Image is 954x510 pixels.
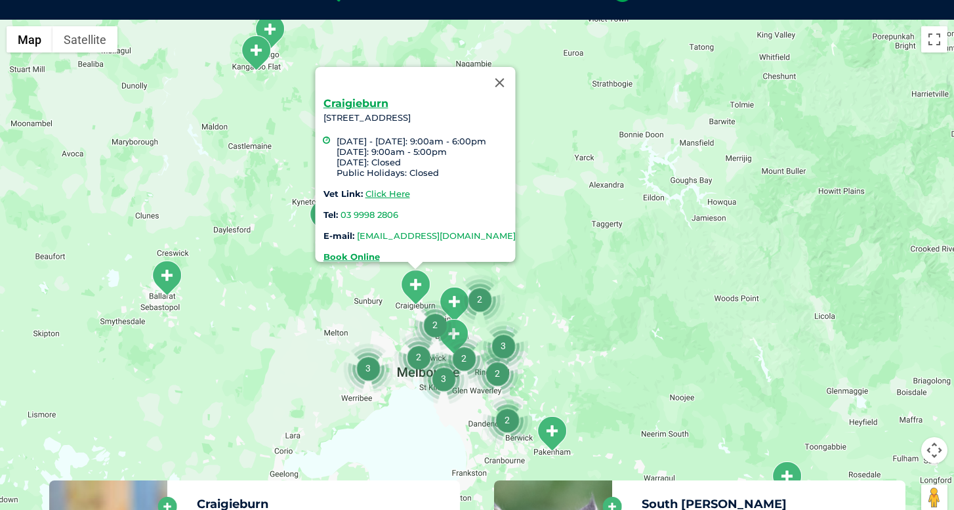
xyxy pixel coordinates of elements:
a: Book Online [323,251,380,262]
div: 3 [343,343,393,393]
div: 2 [439,333,489,383]
div: Pakenham [535,415,568,452]
h5: Craigieburn [197,498,449,510]
div: 2 [472,349,522,398]
a: 03 9998 2806 [341,209,398,220]
div: [STREET_ADDRESS] [323,98,516,262]
div: Craigieburn [399,269,432,305]
button: Search [928,60,942,73]
div: 2 [394,332,444,382]
div: Macedon Ranges [308,199,341,235]
strong: Tel: [323,209,338,220]
button: Close [484,67,516,98]
strong: E-mail: [323,230,354,241]
li: [DATE] - [DATE]: 9:00am - 6:00pm [DATE]: 9:00am - 5:00pm [DATE]: Closed Public Holidays: Closed [337,136,516,178]
a: [EMAIL_ADDRESS][DOMAIN_NAME] [357,230,516,241]
div: White Hills [253,14,286,50]
div: Kangaroo Flat [239,35,272,71]
div: 3 [419,354,468,404]
div: 2 [410,300,460,350]
div: Ballarat [150,260,183,296]
button: Show satellite imagery [52,26,117,53]
button: Show street map [7,26,52,53]
button: Map camera controls [921,437,947,463]
div: 2 [482,395,532,445]
a: Click Here [365,188,410,199]
button: Toggle fullscreen view [921,26,947,53]
h5: South [PERSON_NAME] [642,498,894,510]
strong: Vet Link: [323,188,363,199]
div: South Morang [438,286,470,322]
div: Morwell [770,461,803,497]
a: Craigieburn [323,97,388,110]
div: 3 [478,321,528,371]
div: 2 [455,274,505,324]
